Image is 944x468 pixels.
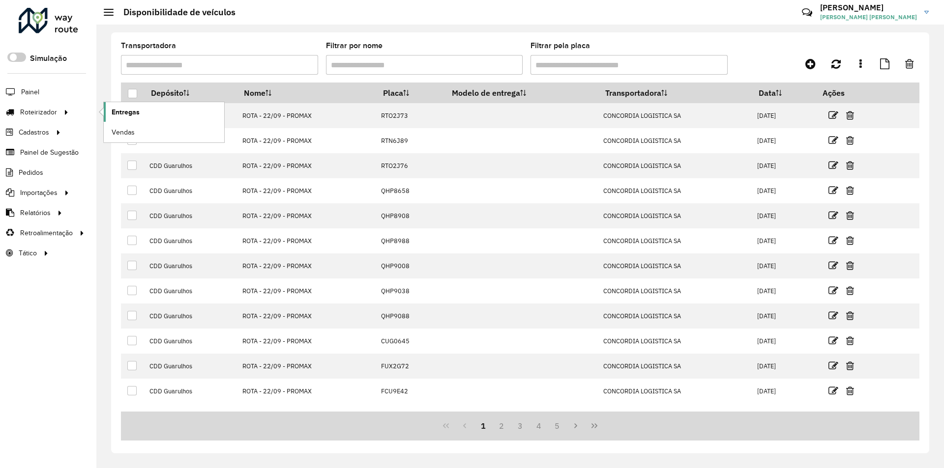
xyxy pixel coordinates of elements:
[104,102,224,122] a: Entregas
[237,329,376,354] td: ROTA - 22/09 - PROMAX
[846,159,854,172] a: Excluir
[828,259,838,272] a: Editar
[828,184,838,197] a: Editar
[752,83,816,103] th: Data
[752,103,816,128] td: [DATE]
[144,329,237,354] td: CDD Guarulhos
[828,334,838,347] a: Editar
[511,416,530,435] button: 3
[846,184,854,197] a: Excluir
[828,159,838,172] a: Editar
[846,284,854,297] a: Excluir
[144,83,237,103] th: Depósito
[237,178,376,203] td: ROTA - 22/09 - PROMAX
[376,153,445,178] td: RTO2J76
[752,203,816,228] td: [DATE]
[376,128,445,153] td: RTN6J89
[598,128,752,153] td: CONCORDIA LOGISTICA SA
[598,83,752,103] th: Transportadora
[752,354,816,379] td: [DATE]
[474,416,493,435] button: 1
[598,253,752,278] td: CONCORDIA LOGISTICA SA
[376,379,445,404] td: FCU9E42
[752,278,816,303] td: [DATE]
[121,40,176,52] label: Transportadora
[237,253,376,278] td: ROTA - 22/09 - PROMAX
[144,153,237,178] td: CDD Guarulhos
[144,253,237,278] td: CDD Guarulhos
[112,127,135,138] span: Vendas
[828,359,838,372] a: Editar
[598,329,752,354] td: CONCORDIA LOGISTICA SA
[846,359,854,372] a: Excluir
[816,83,875,103] th: Ações
[376,103,445,128] td: RTO2J73
[104,122,224,142] a: Vendas
[237,128,376,153] td: ROTA - 22/09 - PROMAX
[21,87,39,97] span: Painel
[144,303,237,329] td: CDD Guarulhos
[492,416,511,435] button: 2
[752,128,816,153] td: [DATE]
[376,203,445,228] td: QHP8908
[531,40,590,52] label: Filtrar pela placa
[752,329,816,354] td: [DATE]
[846,234,854,247] a: Excluir
[598,203,752,228] td: CONCORDIA LOGISTICA SA
[19,248,37,258] span: Tático
[20,208,51,218] span: Relatórios
[828,209,838,222] a: Editar
[376,83,445,103] th: Placa
[598,303,752,329] td: CONCORDIA LOGISTICA SA
[376,253,445,278] td: QHP9008
[846,334,854,347] a: Excluir
[598,379,752,404] td: CONCORDIA LOGISTICA SA
[144,178,237,203] td: CDD Guarulhos
[237,228,376,253] td: ROTA - 22/09 - PROMAX
[828,134,838,147] a: Editar
[237,379,376,404] td: ROTA - 22/09 - PROMAX
[376,303,445,329] td: QHP9088
[846,259,854,272] a: Excluir
[237,354,376,379] td: ROTA - 22/09 - PROMAX
[376,329,445,354] td: CUG0645
[144,379,237,404] td: CDD Guarulhos
[237,203,376,228] td: ROTA - 22/09 - PROMAX
[598,228,752,253] td: CONCORDIA LOGISTICA SA
[376,178,445,203] td: QHP8658
[598,103,752,128] td: CONCORDIA LOGISTICA SA
[566,416,585,435] button: Next Page
[820,3,917,12] h3: [PERSON_NAME]
[846,309,854,322] a: Excluir
[598,354,752,379] td: CONCORDIA LOGISTICA SA
[598,278,752,303] td: CONCORDIA LOGISTICA SA
[237,303,376,329] td: ROTA - 22/09 - PROMAX
[820,13,917,22] span: [PERSON_NAME] [PERSON_NAME]
[144,228,237,253] td: CDD Guarulhos
[237,103,376,128] td: ROTA - 22/09 - PROMAX
[445,83,598,103] th: Modelo de entrega
[846,109,854,122] a: Excluir
[828,309,838,322] a: Editar
[828,284,838,297] a: Editar
[828,109,838,122] a: Editar
[237,153,376,178] td: ROTA - 22/09 - PROMAX
[20,188,58,198] span: Importações
[144,354,237,379] td: CDD Guarulhos
[828,234,838,247] a: Editar
[548,416,567,435] button: 5
[376,228,445,253] td: QHP8988
[598,153,752,178] td: CONCORDIA LOGISTICA SA
[752,178,816,203] td: [DATE]
[30,53,67,64] label: Simulação
[144,203,237,228] td: CDD Guarulhos
[846,209,854,222] a: Excluir
[112,107,140,117] span: Entregas
[20,107,57,117] span: Roteirizador
[376,278,445,303] td: QHP9038
[752,379,816,404] td: [DATE]
[114,7,236,18] h2: Disponibilidade de veículos
[828,384,838,397] a: Editar
[752,153,816,178] td: [DATE]
[237,83,376,103] th: Nome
